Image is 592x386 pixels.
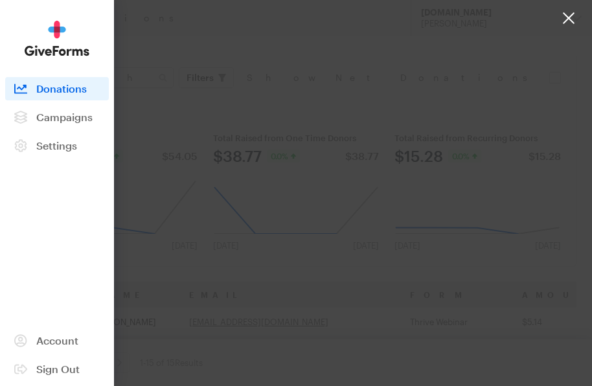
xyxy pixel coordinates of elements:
a: Settings [5,134,109,157]
span: Donations [36,82,87,95]
a: Donations [5,77,109,100]
span: Account [36,334,78,346]
a: Sign Out [5,358,109,381]
span: Campaigns [36,111,93,123]
a: Campaigns [5,106,109,129]
span: Sign Out [36,363,80,375]
span: Settings [36,139,77,152]
img: GiveForms [25,21,89,56]
a: Account [5,329,109,352]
